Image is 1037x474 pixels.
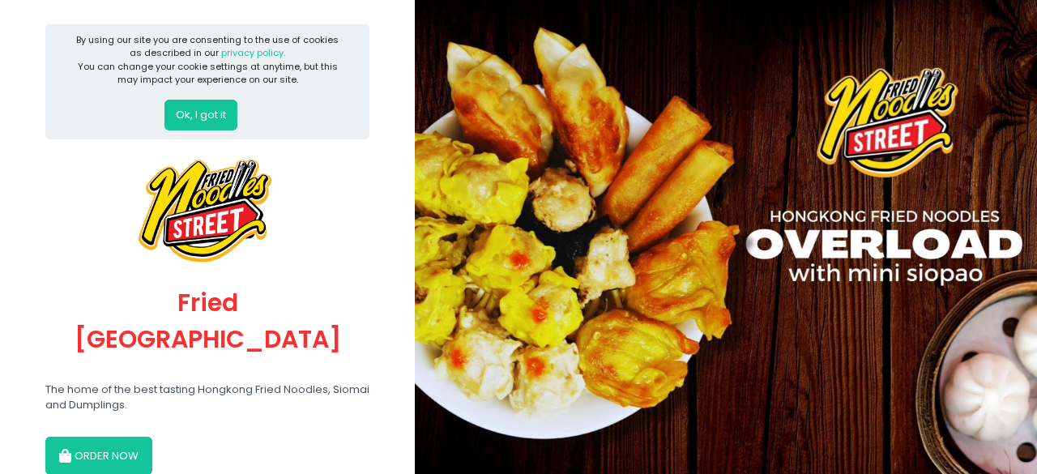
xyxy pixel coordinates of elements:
div: The home of the best tasting Hongkong Fried Noodles, Siomai and Dumplings. [45,382,369,413]
a: privacy policy. [221,46,285,59]
div: By using our site you are consenting to the use of cookies as described in our You can change you... [73,33,343,87]
button: Ok, I got it [164,100,237,130]
div: Fried [GEOGRAPHIC_DATA] [45,271,369,371]
img: Fried Noodles Street [119,150,291,271]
